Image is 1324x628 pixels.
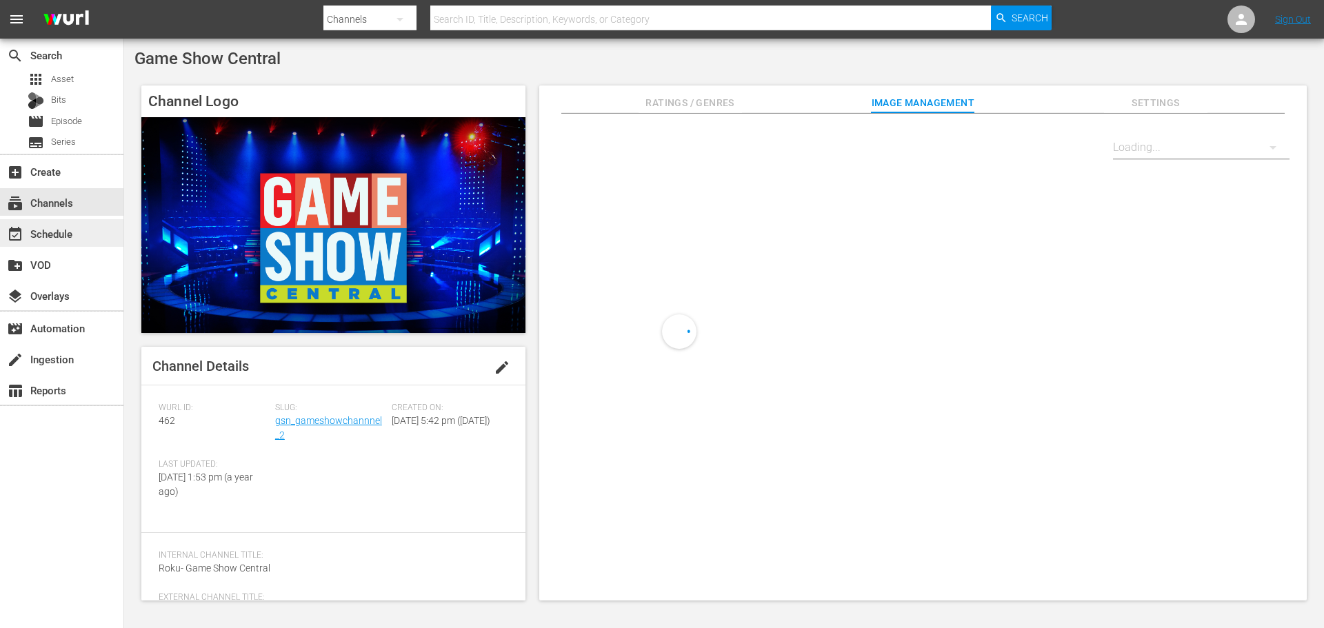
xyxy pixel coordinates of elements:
[7,164,23,181] span: Create
[7,48,23,64] span: Search
[7,226,23,243] span: Schedule
[28,113,44,130] span: Episode
[159,550,501,561] span: Internal Channel Title:
[159,415,175,426] span: 462
[28,92,44,109] div: Bits
[134,49,281,68] span: Game Show Central
[275,415,382,440] a: gsn_gameshowchannnel_2
[7,195,23,212] span: Channels
[28,71,44,88] span: Asset
[1012,6,1048,30] span: Search
[51,93,66,107] span: Bits
[28,134,44,151] span: Series
[7,257,23,274] span: VOD
[485,351,519,384] button: edit
[141,117,525,333] img: Game Show Central
[51,72,74,86] span: Asset
[141,85,525,117] h4: Channel Logo
[639,94,742,112] span: Ratings / Genres
[159,472,253,497] span: [DATE] 1:53 pm (a year ago)
[1275,14,1311,25] a: Sign Out
[991,6,1052,30] button: Search
[51,135,76,149] span: Series
[7,288,23,305] span: Overlays
[871,94,974,112] span: Image Management
[159,563,270,574] span: Roku- Game Show Central
[8,11,25,28] span: menu
[494,359,510,376] span: edit
[51,114,82,128] span: Episode
[159,459,268,470] span: Last Updated:
[159,592,501,603] span: External Channel Title:
[159,403,268,414] span: Wurl ID:
[7,383,23,399] span: Reports
[152,358,249,374] span: Channel Details
[33,3,99,36] img: ans4CAIJ8jUAAAAAAAAAAAAAAAAAAAAAAAAgQb4GAAAAAAAAAAAAAAAAAAAAAAAAJMjXAAAAAAAAAAAAAAAAAAAAAAAAgAT5G...
[275,403,385,414] span: Slug:
[392,415,490,426] span: [DATE] 5:42 pm ([DATE])
[7,321,23,337] span: Automation
[7,352,23,368] span: Ingestion
[392,403,501,414] span: Created On:
[1104,94,1207,112] span: Settings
